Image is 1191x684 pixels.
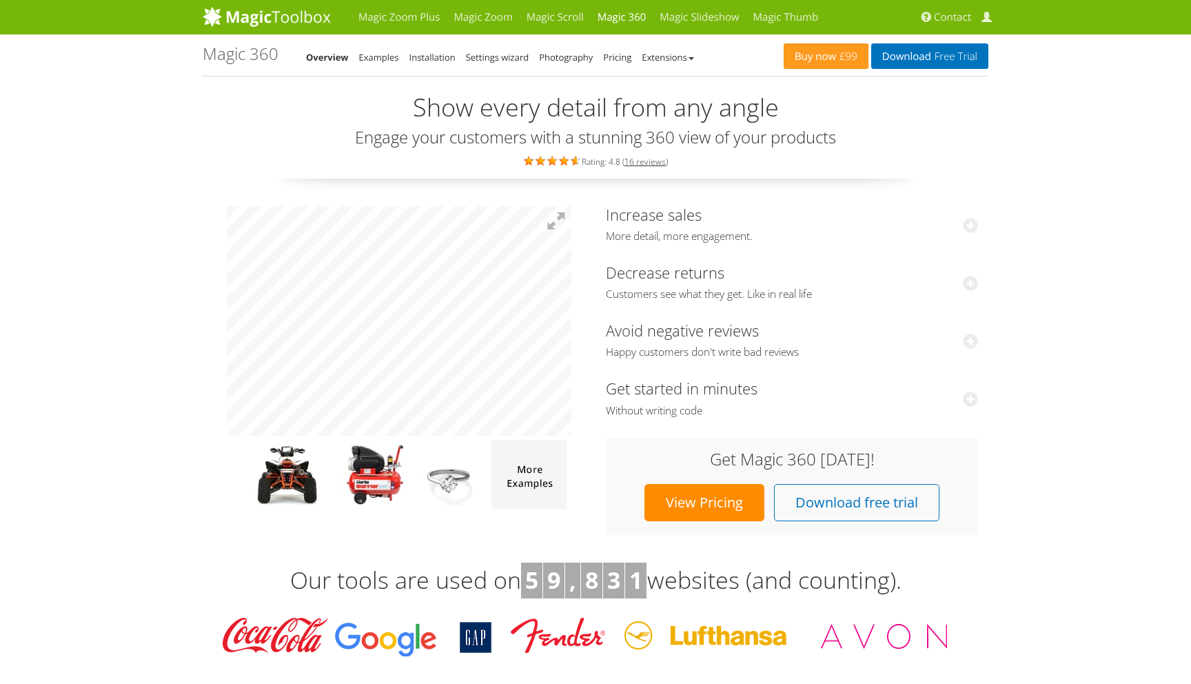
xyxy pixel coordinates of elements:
[525,564,538,596] b: 5
[547,564,560,596] b: 9
[409,51,456,63] a: Installation
[620,450,964,468] h3: Get Magic 360 [DATE]!
[466,51,529,63] a: Settings wizard
[606,288,978,301] span: Customers see what they get. Like in real life
[624,156,666,168] a: 16 reviews
[606,345,978,359] span: Happy customers don't write bad reviews
[642,51,693,63] a: Extensions
[203,94,988,121] h2: Show every detail from any angle
[606,378,978,417] a: Get started in minutesWithout writing code
[491,440,567,509] img: more magic 360 demos
[569,564,576,596] b: ,
[774,484,939,521] a: Download free trial
[539,51,593,63] a: Photography
[606,320,978,359] a: Avoid negative reviewsHappy customers don't write bad reviews
[585,564,598,596] b: 8
[213,612,978,661] img: Magic Toolbox Customers
[606,204,978,243] a: Increase salesMore detail, more engagement.
[931,51,977,62] span: Free Trial
[607,564,620,596] b: 3
[203,45,278,63] h1: Magic 360
[784,43,868,69] a: Buy now£99
[306,51,349,63] a: Overview
[934,10,971,24] span: Contact
[629,564,642,596] b: 1
[644,484,764,521] a: View Pricing
[606,262,978,301] a: Decrease returnsCustomers see what they get. Like in real life
[606,230,978,243] span: More detail, more engagement.
[359,51,399,63] a: Examples
[603,51,631,63] a: Pricing
[203,6,331,27] img: MagicToolbox.com - Image tools for your website
[871,43,988,69] a: DownloadFree Trial
[203,153,988,168] div: Rating: 4.8 ( )
[836,51,857,62] span: £99
[203,563,988,598] h3: Our tools are used on websites (and counting).
[606,404,978,418] span: Without writing code
[203,128,988,146] h3: Engage your customers with a stunning 360 view of your products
